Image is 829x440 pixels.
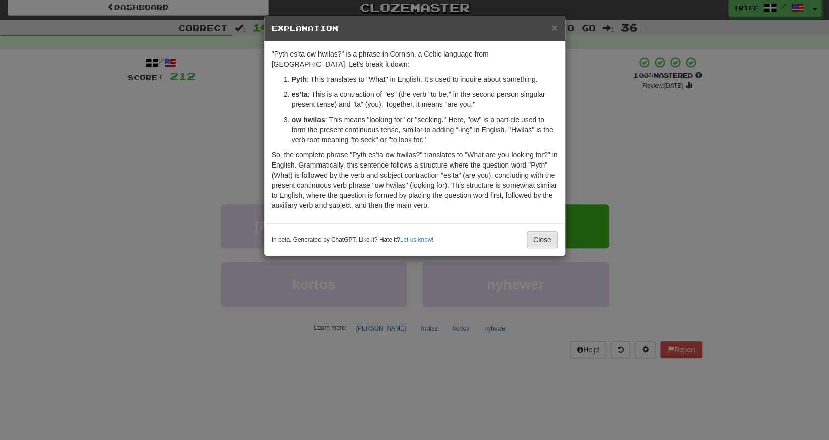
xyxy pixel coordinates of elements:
p: : This means "looking for" or "seeking." Here, "ow" is a particle used to form the present contin... [292,115,558,145]
strong: Pyth [292,75,307,83]
strong: ow hwilas [292,116,325,124]
button: Close [527,231,558,248]
p: So, the complete phrase "Pyth es’ta ow hwilas?" translates to "What are you looking for?" in Engl... [272,150,558,210]
p: : This translates to "What" in English. It's used to inquire about something. [292,74,558,84]
strong: es’ta [292,90,308,98]
span: × [551,22,557,33]
h5: Explanation [272,23,558,33]
p: "Pyth es’ta ow hwilas?" is a phrase in Cornish, a Celtic language from [GEOGRAPHIC_DATA]. Let's b... [272,49,558,69]
small: In beta. Generated by ChatGPT. Like it? Hate it? ! [272,236,434,244]
a: Let us know [400,236,432,243]
button: Close [551,22,557,33]
p: : This is a contraction of "es" (the verb "to be," in the second person singular present tense) a... [292,89,558,109]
